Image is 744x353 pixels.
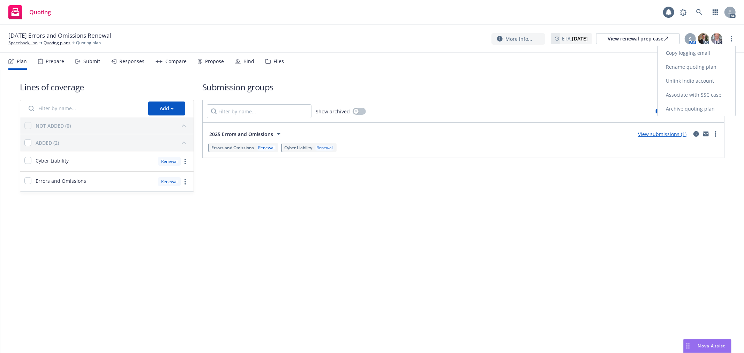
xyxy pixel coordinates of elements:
[36,137,189,148] button: ADDED (2)
[692,130,700,138] a: circleInformation
[702,130,710,138] a: mail
[689,35,692,43] span: S
[727,35,736,43] a: more
[36,139,59,147] div: ADDED (2)
[158,177,181,186] div: Renewal
[284,145,312,151] span: Cyber Liability
[211,145,254,151] span: Errors and Omissions
[676,5,690,19] a: Report a Bug
[119,59,144,64] div: Responses
[656,108,687,114] div: Limits added
[158,157,181,166] div: Renewal
[181,157,189,166] a: more
[29,9,51,15] span: Quoting
[44,40,70,46] a: Quoting plans
[684,339,692,353] div: Drag to move
[658,88,736,102] a: Associate with SSC case
[491,33,545,45] button: More info...
[698,33,709,44] img: photo
[316,108,350,115] span: Show archived
[83,59,100,64] div: Submit
[76,40,101,46] span: Quoting plan
[24,102,144,115] input: Filter by name...
[165,59,187,64] div: Compare
[658,102,736,116] a: Archive quoting plan
[160,102,174,115] div: Add
[209,130,273,138] span: 2025 Errors and Omissions
[207,104,311,118] input: Filter by name...
[683,339,731,353] button: Nova Assist
[692,5,706,19] a: Search
[698,343,726,349] span: Nova Assist
[712,130,720,138] a: more
[46,59,64,64] div: Prepare
[36,157,69,164] span: Cyber Liability
[17,59,27,64] div: Plan
[202,81,724,93] h1: Submission groups
[638,131,686,137] a: View submissions (1)
[6,2,54,22] a: Quoting
[257,145,276,151] div: Renewal
[148,102,185,115] button: Add
[315,145,334,151] div: Renewal
[658,46,736,60] a: Copy logging email
[273,59,284,64] div: Files
[243,59,254,64] div: Bind
[8,31,111,40] span: [DATE] Errors and Omissions Renewal
[181,178,189,186] a: more
[596,33,680,44] a: View renewal prep case
[207,127,285,141] button: 2025 Errors and Omissions
[572,35,588,42] strong: [DATE]
[658,74,736,88] a: Unlink Indio account
[8,40,38,46] a: Spaceback, Inc.
[205,59,224,64] div: Propose
[20,81,194,93] h1: Lines of coverage
[505,35,532,43] span: More info...
[608,33,668,44] div: View renewal prep case
[711,33,722,44] img: photo
[562,35,588,42] span: ETA :
[658,60,736,74] a: Rename quoting plan
[708,5,722,19] a: Switch app
[36,122,71,129] div: NOT ADDED (0)
[36,120,189,131] button: NOT ADDED (0)
[36,177,86,185] span: Errors and Omissions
